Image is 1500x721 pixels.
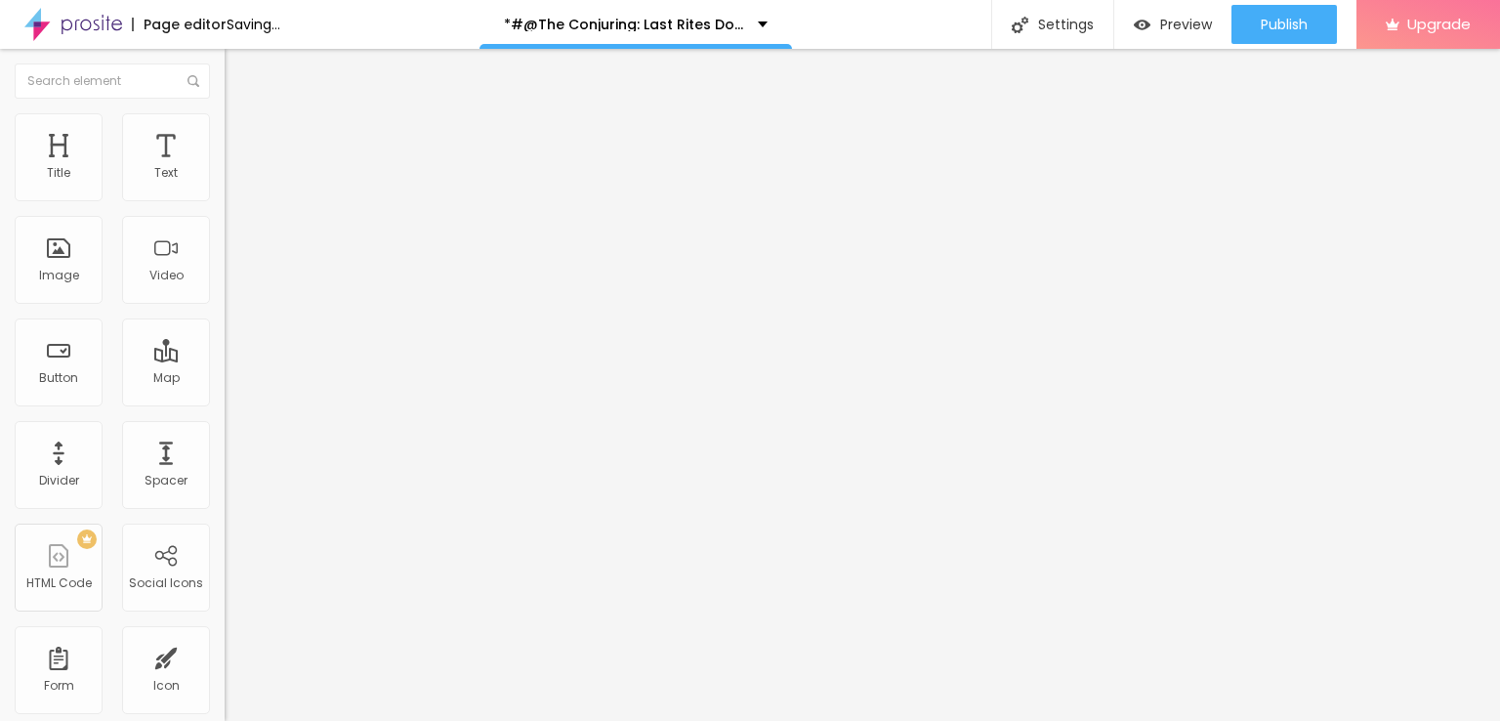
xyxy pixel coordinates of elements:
div: Title [47,166,70,180]
div: Social Icons [129,576,203,590]
span: Upgrade [1407,16,1471,32]
button: Preview [1114,5,1231,44]
img: view-1.svg [1134,17,1150,33]
div: Button [39,371,78,385]
div: Icon [153,679,180,693]
div: Form [44,679,74,693]
div: HTML Code [26,576,92,590]
span: Publish [1261,17,1308,32]
img: Icone [1012,17,1028,33]
input: Search element [15,64,210,99]
div: Video [149,269,184,282]
p: *#@The Conjuring: Last Rites Download 2025 FullMovie Free English/Hindi [504,18,743,31]
div: Image [39,269,79,282]
img: Icone [187,75,199,87]
div: Spacer [145,474,187,488]
div: Map [153,371,180,385]
div: Saving... [227,18,280,31]
button: Publish [1231,5,1337,44]
div: Divider [39,474,79,488]
div: Text [154,166,178,180]
div: Page editor [132,18,227,31]
iframe: Editor [225,49,1500,721]
span: Preview [1160,17,1212,32]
